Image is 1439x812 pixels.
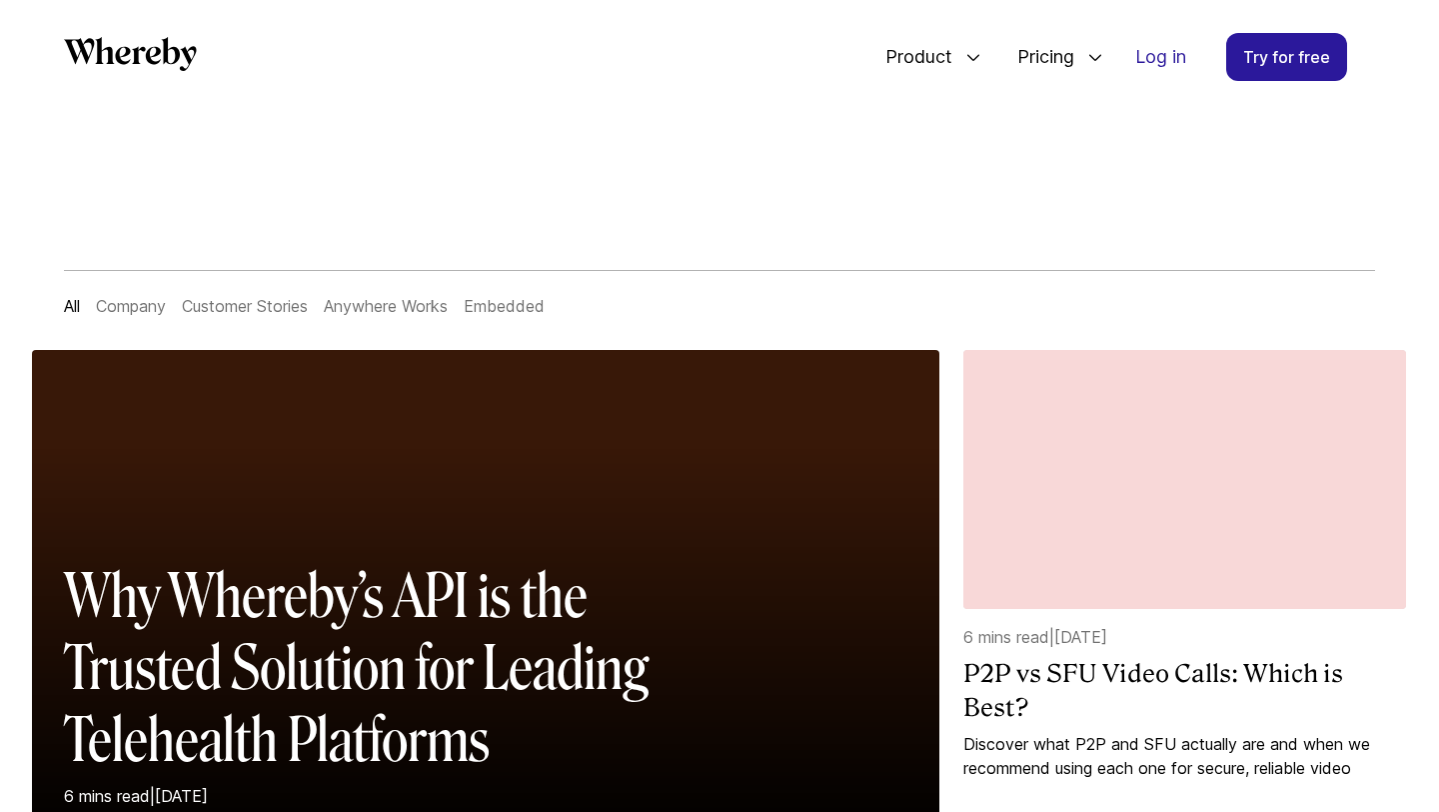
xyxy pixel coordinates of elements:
a: Log in [1119,34,1202,80]
a: Discover what P2P and SFU actually are and when we recommend using each one for secure, reliable ... [963,732,1405,780]
p: 6 mins read | [DATE] [64,784,700,808]
a: All [64,296,80,316]
h2: Why Whereby’s API is the Trusted Solution for Leading Telehealth Platforms [64,560,700,776]
p: 6 mins read | [DATE] [963,625,1405,649]
a: Whereby [64,37,197,78]
a: Embedded [464,296,545,316]
a: Anywhere Works [324,296,448,316]
a: Customer Stories [182,296,308,316]
svg: Whereby [64,37,197,71]
span: Product [865,24,957,90]
a: P2P vs SFU Video Calls: Which is Best? [963,657,1405,724]
a: Company [96,296,166,316]
a: Try for free [1226,33,1347,81]
span: Pricing [997,24,1079,90]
